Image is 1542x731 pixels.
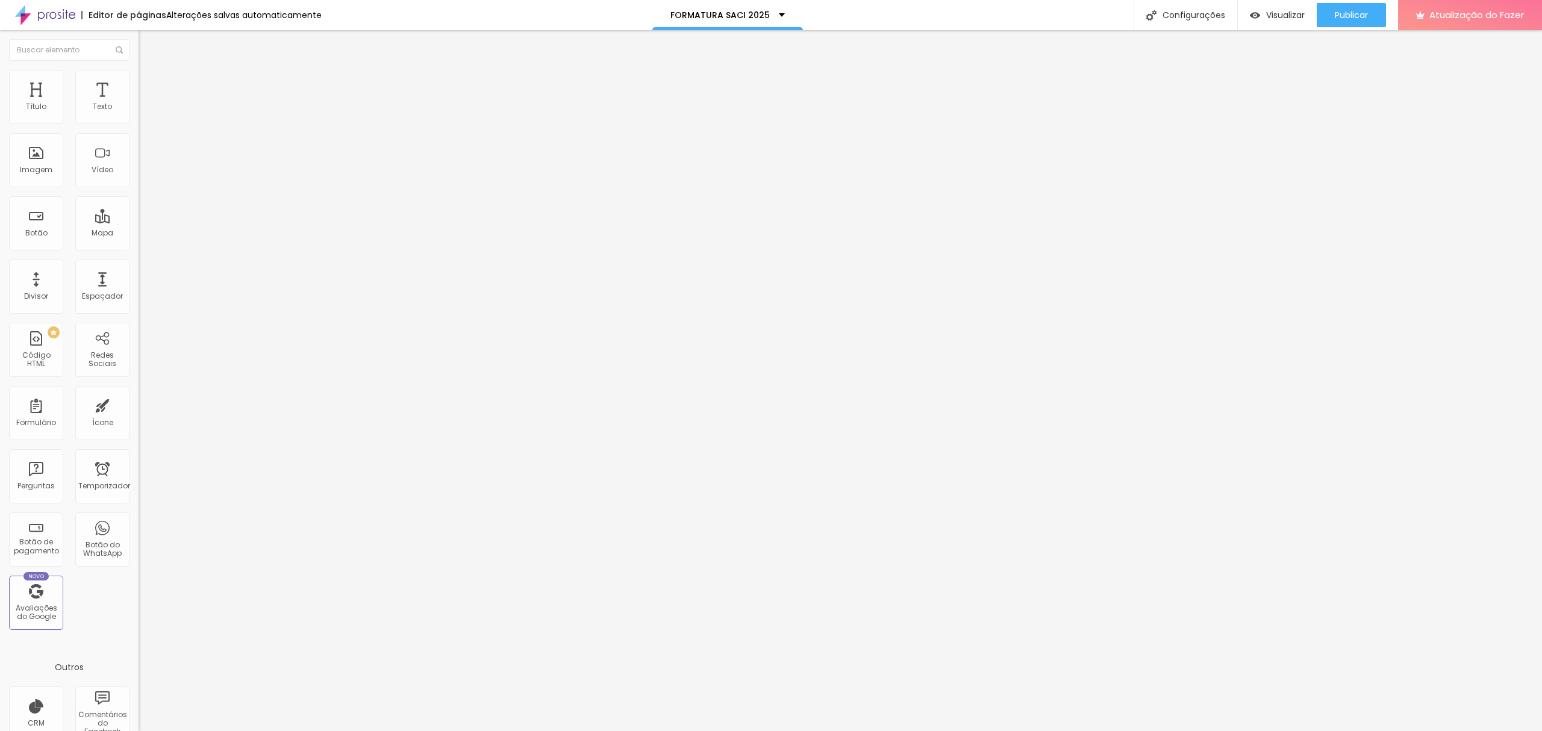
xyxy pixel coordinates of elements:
[9,39,130,61] input: Buscar elemento
[670,9,770,21] font: FORMATURA SACI 2025
[17,481,55,491] font: Perguntas
[1250,10,1260,20] img: view-1.svg
[14,537,59,555] font: Botão de pagamento
[1335,9,1368,21] font: Publicar
[20,164,52,175] font: Imagem
[92,417,113,428] font: Ícone
[139,30,1542,731] iframe: Editor
[1266,9,1305,21] font: Visualizar
[166,9,322,21] font: Alterações salvas automaticamente
[16,417,56,428] font: Formulário
[93,101,112,111] font: Texto
[1238,3,1317,27] button: Visualizar
[28,718,45,728] font: CRM
[28,573,45,580] font: Novo
[26,101,46,111] font: Título
[92,164,113,175] font: Vídeo
[78,481,130,491] font: Temporizador
[89,350,116,369] font: Redes Sociais
[92,228,113,238] font: Mapa
[83,540,122,558] font: Botão do WhatsApp
[55,661,84,673] font: Outros
[82,291,123,301] font: Espaçador
[1317,3,1386,27] button: Publicar
[22,350,51,369] font: Código HTML
[89,9,166,21] font: Editor de páginas
[1163,9,1225,21] font: Configurações
[1429,8,1524,21] font: Atualização do Fazer
[1146,10,1156,20] img: Ícone
[16,603,57,621] font: Avaliações do Google
[116,46,123,54] img: Ícone
[25,228,48,238] font: Botão
[24,291,48,301] font: Divisor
